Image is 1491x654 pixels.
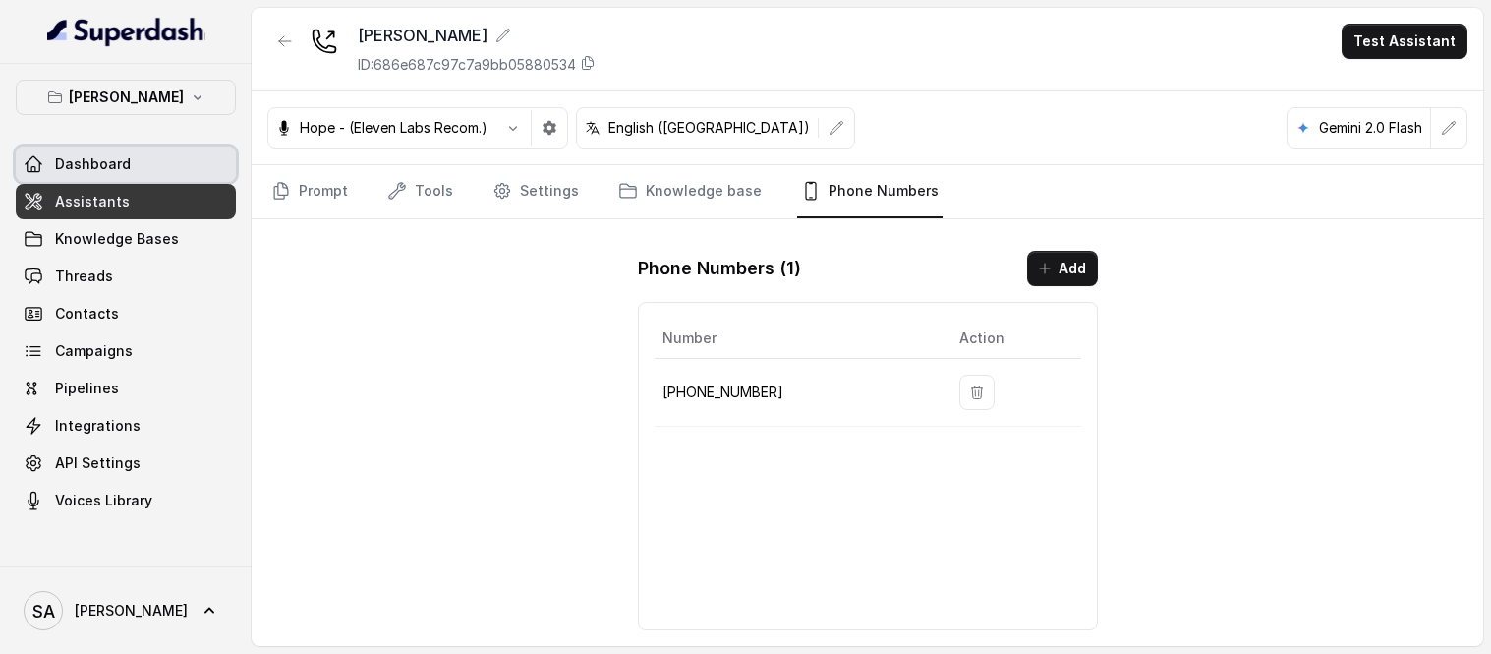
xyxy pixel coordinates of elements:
span: Campaigns [55,341,133,361]
p: [PHONE_NUMBER] [662,381,928,404]
span: API Settings [55,453,141,473]
span: Assistants [55,192,130,211]
th: Number [655,319,944,359]
span: Integrations [55,416,141,436]
th: Action [944,319,1081,359]
text: SA [32,601,55,622]
nav: Tabs [267,165,1467,218]
a: Dashboard [16,147,236,182]
a: Prompt [267,165,352,218]
a: Pipelines [16,371,236,406]
h1: Phone Numbers ( 1 ) [638,253,801,284]
a: Contacts [16,296,236,331]
svg: google logo [1295,120,1311,136]
a: Knowledge base [614,165,766,218]
a: Settings [488,165,583,218]
a: API Settings [16,446,236,481]
a: [PERSON_NAME] [16,583,236,638]
span: Knowledge Bases [55,229,179,249]
img: light.svg [47,16,205,47]
a: Voices Library [16,483,236,518]
button: Test Assistant [1342,24,1467,59]
button: [PERSON_NAME] [16,80,236,115]
span: Voices Library [55,491,152,510]
span: Pipelines [55,379,119,398]
span: [PERSON_NAME] [75,601,188,621]
button: Add [1027,251,1098,286]
a: Phone Numbers [797,165,943,218]
a: Assistants [16,184,236,219]
a: Tools [383,165,457,218]
a: Integrations [16,408,236,444]
p: Hope - (Eleven Labs Recom.) [300,118,487,138]
div: [PERSON_NAME] [358,24,596,47]
p: Gemini 2.0 Flash [1319,118,1422,138]
span: Threads [55,267,113,286]
p: ID: 686e687c97c7a9bb05880534 [358,55,576,75]
p: [PERSON_NAME] [69,86,184,109]
a: Campaigns [16,333,236,369]
p: English ([GEOGRAPHIC_DATA]) [608,118,810,138]
span: Dashboard [55,154,131,174]
span: Contacts [55,304,119,324]
a: Threads [16,259,236,294]
a: Knowledge Bases [16,221,236,257]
